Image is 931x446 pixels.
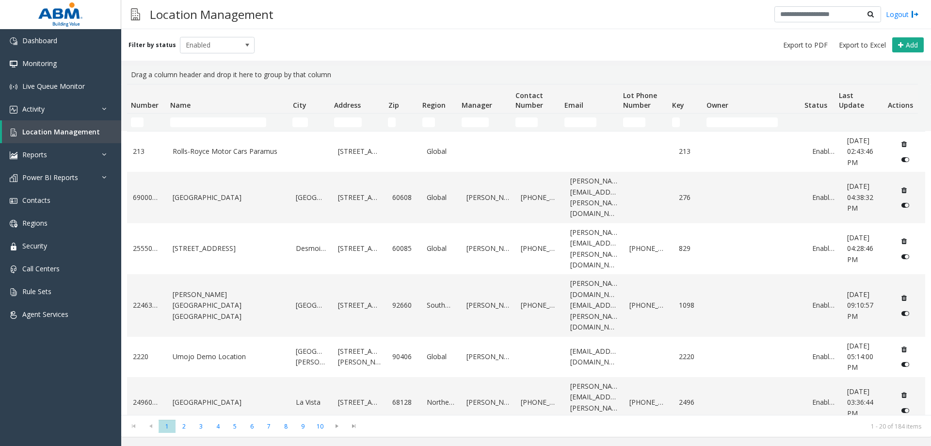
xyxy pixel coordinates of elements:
a: [GEOGRAPHIC_DATA] [173,397,285,408]
a: [DATE] 02:43:46 PM [847,135,885,168]
span: Export to PDF [783,40,828,50]
th: Actions [883,84,918,114]
button: Disable [897,249,915,264]
span: Manager [462,100,492,110]
a: [PERSON_NAME] [466,300,509,311]
span: Go to the next page [328,419,345,433]
span: Key [672,100,684,110]
a: Global [427,192,455,203]
a: 1098 [679,300,702,311]
a: 90406 [392,351,415,362]
button: Add [892,37,924,53]
a: [STREET_ADDRESS] [338,300,381,311]
a: [STREET_ADDRESS] [173,243,285,254]
span: Reports [22,150,47,159]
span: Region [422,100,446,110]
img: 'icon' [10,197,17,205]
a: [GEOGRAPHIC_DATA] [173,192,285,203]
span: Enabled [180,37,240,53]
span: Last Update [839,91,864,110]
div: Drag a column header and drop it here to group by that column [127,66,925,84]
a: [STREET_ADDRESS] [338,192,381,203]
span: Security [22,241,47,250]
a: 213 [133,146,161,157]
img: 'icon' [10,83,17,91]
a: [PHONE_NUMBER] [521,243,559,254]
button: Export to Excel [835,38,890,52]
span: Page 3 [193,420,209,433]
a: 92660 [392,300,415,311]
button: Disable [897,305,915,321]
td: City Filter [289,114,330,131]
span: Dashboard [22,36,57,45]
img: 'icon' [10,60,17,68]
a: 24960002 [133,397,161,408]
input: Manager Filter [462,117,489,127]
img: 'icon' [10,129,17,136]
span: Monitoring [22,59,57,68]
input: Email Filter [564,117,597,127]
a: [PHONE_NUMBER] [521,397,559,408]
a: Global [427,146,455,157]
a: 2496 [679,397,702,408]
td: Address Filter [330,114,384,131]
a: [PHONE_NUMBER] [629,243,667,254]
a: Enabled [812,192,835,203]
input: Contact Number Filter [515,117,538,127]
span: Add [906,40,918,50]
span: Page 1 [159,420,176,433]
span: Page 10 [311,420,328,433]
a: 213 [679,146,702,157]
a: 276 [679,192,702,203]
a: [DATE] 04:28:46 PM [847,232,885,265]
a: Enabled [812,351,835,362]
span: [DATE] 09:10:57 PM [847,290,873,321]
a: [DATE] 04:38:32 PM [847,181,885,214]
a: Global [427,243,455,254]
span: [DATE] 03:36:44 PM [847,387,873,418]
td: Lot Phone Number Filter [619,114,668,131]
td: Status Filter [801,114,835,131]
a: La Vista [296,397,326,408]
span: Location Management [22,127,100,136]
kendo-pager-info: 1 - 20 of 184 items [368,422,921,430]
span: Go to the next page [330,422,343,430]
a: Desmoines [296,243,326,254]
a: 60608 [392,192,415,203]
a: [PERSON_NAME][EMAIL_ADDRESS][PERSON_NAME][DOMAIN_NAME] [570,381,618,425]
input: Number Filter [131,117,144,127]
input: Key Filter [672,117,680,127]
input: Zip Filter [388,117,396,127]
button: Delete [897,182,912,198]
a: [PERSON_NAME][GEOGRAPHIC_DATA] [GEOGRAPHIC_DATA] [173,289,285,322]
a: Enabled [812,146,835,157]
button: Delete [897,387,912,403]
a: [PERSON_NAME] [466,243,509,254]
a: [GEOGRAPHIC_DATA] [296,300,326,311]
span: [DATE] 04:28:46 PM [847,233,873,264]
th: Status [801,84,835,114]
label: Filter by status [128,41,176,50]
span: Page 5 [226,420,243,433]
img: logout [911,9,919,19]
span: Owner [706,100,728,110]
button: Export to PDF [779,38,832,52]
a: [STREET_ADDRESS] [338,243,381,254]
h3: Location Management [145,2,278,26]
img: 'icon' [10,288,17,296]
a: [DATE] 09:10:57 PM [847,289,885,322]
span: Email [564,100,583,110]
span: City [293,100,306,110]
a: [GEOGRAPHIC_DATA][PERSON_NAME] [296,346,326,368]
img: 'icon' [10,151,17,159]
img: 'icon' [10,106,17,114]
a: 25550063 [133,243,161,254]
img: 'icon' [10,220,17,228]
input: Owner Filter [706,117,778,127]
span: Page 7 [260,420,277,433]
a: 2220 [133,351,161,362]
span: Address [334,100,361,110]
td: Key Filter [668,114,703,131]
span: Regions [22,218,48,228]
a: Southwest [427,300,455,311]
